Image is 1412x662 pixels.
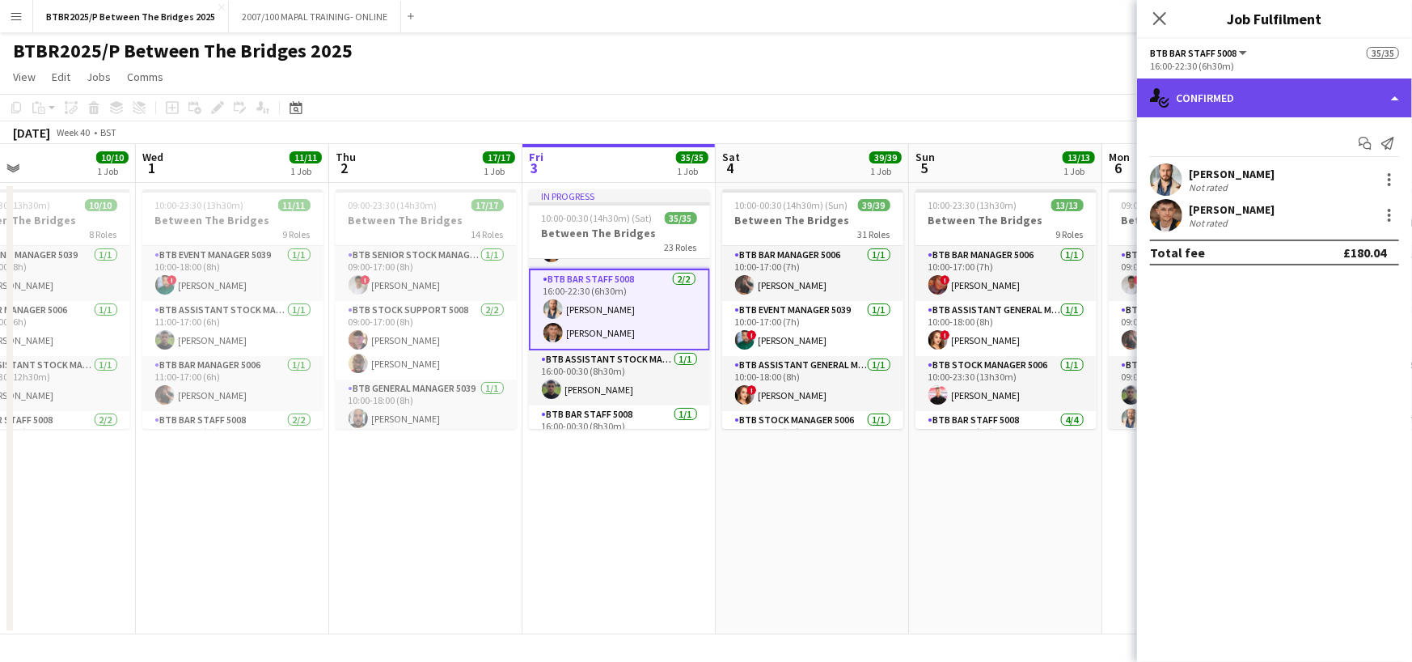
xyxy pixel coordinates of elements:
[529,269,710,350] app-card-role: BTB Bar Staff 50082/216:00-22:30 (6h30m)[PERSON_NAME][PERSON_NAME]
[142,246,323,301] app-card-role: BTB Event Manager 50391/110:00-18:00 (8h)![PERSON_NAME]
[1189,217,1231,229] div: Not rated
[155,199,244,211] span: 10:00-23:30 (13h30m)
[1137,8,1412,29] h3: Job Fulfilment
[52,70,70,84] span: Edit
[361,275,370,285] span: !
[676,151,708,163] span: 35/35
[915,246,1097,301] app-card-role: BTB Bar Manager 50061/110:00-17:00 (7h)![PERSON_NAME]
[484,165,514,177] div: 1 Job
[1109,246,1290,301] app-card-role: BTB Senior Stock Manager 50061/109:00-17:00 (8h)![PERSON_NAME]
[915,150,935,164] span: Sun
[85,199,117,211] span: 10/10
[1109,213,1290,227] h3: Between The Bridges
[1056,228,1084,240] span: 9 Roles
[1109,301,1290,356] app-card-role: BTB Stock Manager 50061/109:00-17:00 (8h)[PERSON_NAME]
[333,159,356,177] span: 2
[915,213,1097,227] h3: Between The Bridges
[941,275,950,285] span: !
[722,189,903,429] app-job-card: 10:00-00:30 (14h30m) (Sun)39/39Between The Bridges31 RolesBTB Bar Manager 50061/110:00-17:00 (7h)...
[722,301,903,356] app-card-role: BTB Event Manager 50391/110:00-17:00 (7h)![PERSON_NAME]
[869,151,902,163] span: 39/39
[722,356,903,411] app-card-role: BTB Assistant General Manager 50061/110:00-18:00 (8h)![PERSON_NAME]
[142,213,323,227] h3: Between The Bridges
[87,70,111,84] span: Jobs
[1189,181,1231,193] div: Not rated
[529,150,543,164] span: Fri
[858,228,890,240] span: 31 Roles
[100,126,116,138] div: BST
[142,189,323,429] app-job-card: 10:00-23:30 (13h30m)11/11Between The Bridges9 RolesBTB Event Manager 50391/110:00-18:00 (8h)![PER...
[722,213,903,227] h3: Between The Bridges
[349,199,438,211] span: 09:00-23:30 (14h30m)
[1122,199,1187,211] span: 09:00-18:00 (9h)
[471,199,504,211] span: 17/17
[747,385,757,395] span: !
[45,66,77,87] a: Edit
[13,125,50,141] div: [DATE]
[1150,47,1237,59] span: BTB Bar Staff 5008
[858,199,890,211] span: 39/39
[90,228,117,240] span: 8 Roles
[336,213,517,227] h3: Between The Bridges
[13,39,353,63] h1: BTBR2025/P Between The Bridges 2025
[1137,79,1412,117] div: Confirmed
[96,151,129,163] span: 10/10
[1051,199,1084,211] span: 13/13
[913,159,935,177] span: 5
[127,70,163,84] span: Comms
[915,356,1097,411] app-card-role: BTB Stock Manager 50061/110:00-23:30 (13h30m)[PERSON_NAME]
[915,411,1097,537] app-card-role: BTB Bar Staff 50084/410:30-17:30 (7h)
[1367,47,1399,59] span: 35/35
[1106,159,1130,177] span: 6
[665,241,697,253] span: 23 Roles
[140,159,163,177] span: 1
[915,189,1097,429] app-job-card: 10:00-23:30 (13h30m)13/13Between The Bridges9 RolesBTB Bar Manager 50061/110:00-17:00 (7h)![PERSO...
[167,275,177,285] span: !
[1134,275,1144,285] span: !
[722,411,903,466] app-card-role: BTB Stock Manager 50061/110:00-18:00 (8h)
[336,246,517,301] app-card-role: BTB Senior Stock Manager 50061/109:00-17:00 (8h)![PERSON_NAME]
[1109,150,1130,164] span: Mon
[142,411,323,494] app-card-role: BTB Bar Staff 50082/211:30-17:30 (6h)
[1189,202,1275,217] div: [PERSON_NAME]
[1109,189,1290,429] app-job-card: 09:00-18:00 (9h)7/7Between The Bridges6 RolesBTB Senior Stock Manager 50061/109:00-17:00 (8h)![PE...
[336,150,356,164] span: Thu
[1150,244,1205,261] div: Total fee
[1189,167,1275,181] div: [PERSON_NAME]
[80,66,117,87] a: Jobs
[13,70,36,84] span: View
[142,356,323,411] app-card-role: BTB Bar Manager 50061/111:00-17:00 (6h)[PERSON_NAME]
[665,212,697,224] span: 35/35
[677,165,708,177] div: 1 Job
[526,159,543,177] span: 3
[529,189,710,202] div: In progress
[471,228,504,240] span: 14 Roles
[542,212,653,224] span: 10:00-00:30 (14h30m) (Sat)
[290,165,321,177] div: 1 Job
[529,405,710,460] app-card-role: BTB Bar Staff 50081/116:00-00:30 (8h30m)
[928,199,1017,211] span: 10:00-23:30 (13h30m)
[1109,356,1290,435] app-card-role: BTB Stock support 50082/209:00-17:00 (8h)[PERSON_NAME][PERSON_NAME]
[1343,244,1386,261] div: £180.04
[142,150,163,164] span: Wed
[336,380,517,435] app-card-role: BTB General Manager 50391/110:00-18:00 (8h)[PERSON_NAME]
[722,246,903,301] app-card-role: BTB Bar Manager 50061/110:00-17:00 (7h)[PERSON_NAME]
[6,66,42,87] a: View
[229,1,401,32] button: 2007/100 MAPAL TRAINING- ONLINE
[336,189,517,429] div: 09:00-23:30 (14h30m)17/17Between The Bridges14 RolesBTB Senior Stock Manager 50061/109:00-17:00 (...
[33,1,229,32] button: BTBR2025/P Between The Bridges 2025
[290,151,322,163] span: 11/11
[278,199,311,211] span: 11/11
[336,301,517,380] app-card-role: BTB Stock support 50082/209:00-17:00 (8h)[PERSON_NAME][PERSON_NAME]
[97,165,128,177] div: 1 Job
[720,159,740,177] span: 4
[529,226,710,240] h3: Between The Bridges
[529,189,710,429] div: In progress10:00-00:30 (14h30m) (Sat)35/35Between The Bridges23 Roles![PERSON_NAME]BTB Bar Manage...
[1150,60,1399,72] div: 16:00-22:30 (6h30m)
[529,350,710,405] app-card-role: BTB Assistant Stock Manager 50061/116:00-00:30 (8h30m)[PERSON_NAME]
[735,199,848,211] span: 10:00-00:30 (14h30m) (Sun)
